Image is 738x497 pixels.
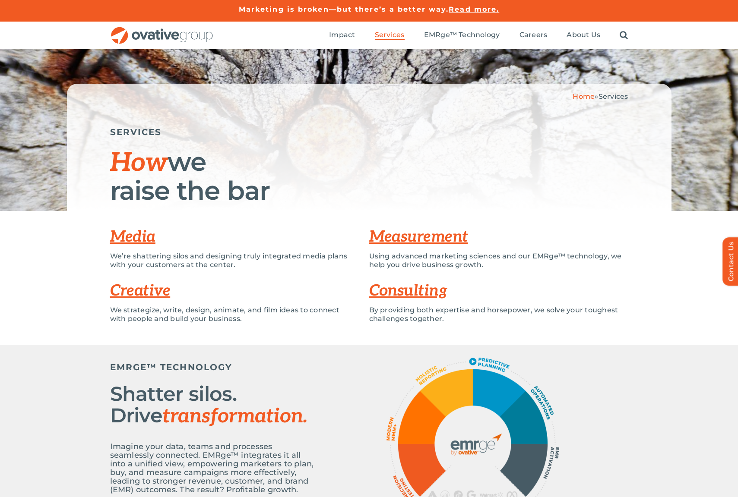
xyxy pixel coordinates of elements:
[424,31,500,40] a: EMRge™ Technology
[110,252,356,269] p: We’re shattering silos and designing truly integrated media plans with your customers at the center.
[162,404,307,428] span: transformation.
[519,31,548,39] span: Careers
[110,26,214,34] a: OG_Full_horizontal_RGB
[110,306,356,323] p: We strategize, write, design, animate, and film ideas to connect with people and build your busin...
[375,31,405,40] a: Services
[573,92,628,101] span: »
[329,22,628,49] nav: Menu
[567,31,600,40] a: About Us
[369,252,628,269] p: Using advanced marketing sciences and our EMRge™ technology, we help you drive business growth.
[110,148,628,204] h1: we raise the bar
[424,31,500,39] span: EMRge™ Technology
[369,281,447,300] a: Consulting
[369,227,468,246] a: Measurement
[375,31,405,39] span: Services
[239,5,449,13] a: Marketing is broken—but there’s a better way.
[369,306,628,323] p: By providing both expertise and horsepower, we solve your toughest challenges together.
[519,31,548,40] a: Careers
[110,442,317,494] p: Imagine your data, teams and processes seamlessly connected. EMRge™ integrates it all into a unif...
[620,31,628,40] a: Search
[110,281,171,300] a: Creative
[110,227,155,246] a: Media
[329,31,355,40] a: Impact
[599,92,628,101] span: Services
[110,127,628,137] h5: SERVICES
[567,31,600,39] span: About Us
[449,5,499,13] a: Read more.
[110,383,317,427] h2: Shatter silos. Drive
[110,362,317,372] h5: EMRGE™ TECHNOLOGY
[329,31,355,39] span: Impact
[573,92,595,101] a: Home
[110,148,168,179] span: How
